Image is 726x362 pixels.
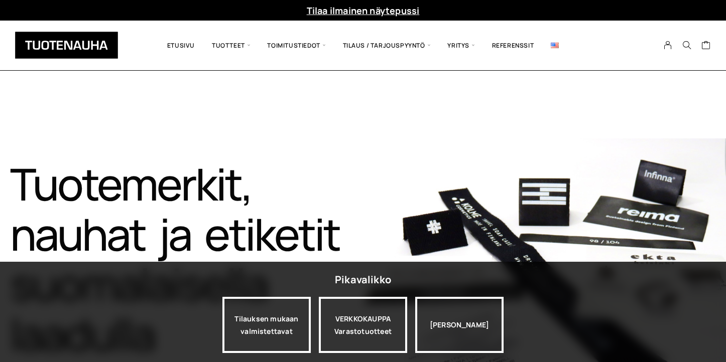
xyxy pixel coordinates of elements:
[15,32,118,59] img: Tuotenauha Oy
[335,271,391,289] div: Pikavalikko
[203,28,259,63] span: Tuotteet
[551,43,559,48] img: English
[319,297,407,353] div: VERKKOKAUPPA Varastotuotteet
[222,297,311,353] a: Tilauksen mukaan valmistettavat
[159,28,203,63] a: Etusivu
[307,5,420,17] a: Tilaa ilmainen näytepussi
[319,297,407,353] a: VERKKOKAUPPAVarastotuotteet
[658,41,678,50] a: My Account
[677,41,696,50] button: Search
[439,28,483,63] span: Yritys
[259,28,334,63] span: Toimitustiedot
[701,40,711,52] a: Cart
[483,28,543,63] a: Referenssit
[10,158,363,359] h1: Tuotemerkit, nauhat ja etiketit suomalaisella laadulla​
[415,297,504,353] div: [PERSON_NAME]
[334,28,439,63] span: Tilaus / Tarjouspyyntö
